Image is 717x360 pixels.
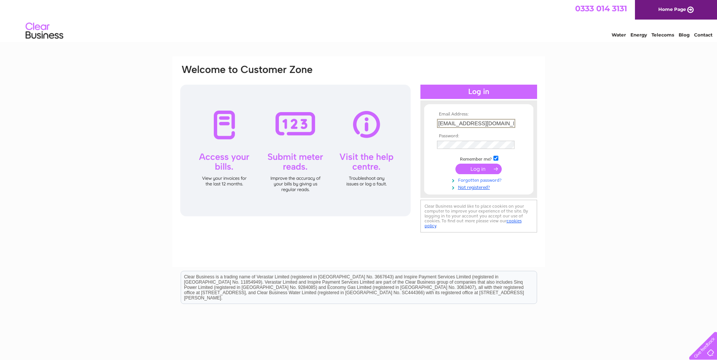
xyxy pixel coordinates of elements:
[437,176,522,183] a: Forgotten password?
[630,32,647,38] a: Energy
[652,32,674,38] a: Telecoms
[694,32,712,38] a: Contact
[437,183,522,190] a: Not registered?
[435,155,522,162] td: Remember me?
[455,164,502,174] input: Submit
[25,20,64,43] img: logo.png
[435,134,522,139] th: Password:
[181,4,537,36] div: Clear Business is a trading name of Verastar Limited (registered in [GEOGRAPHIC_DATA] No. 3667643...
[435,112,522,117] th: Email Address:
[420,200,537,232] div: Clear Business would like to place cookies on your computer to improve your experience of the sit...
[575,4,627,13] a: 0333 014 3131
[612,32,626,38] a: Water
[425,218,522,228] a: cookies policy
[679,32,690,38] a: Blog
